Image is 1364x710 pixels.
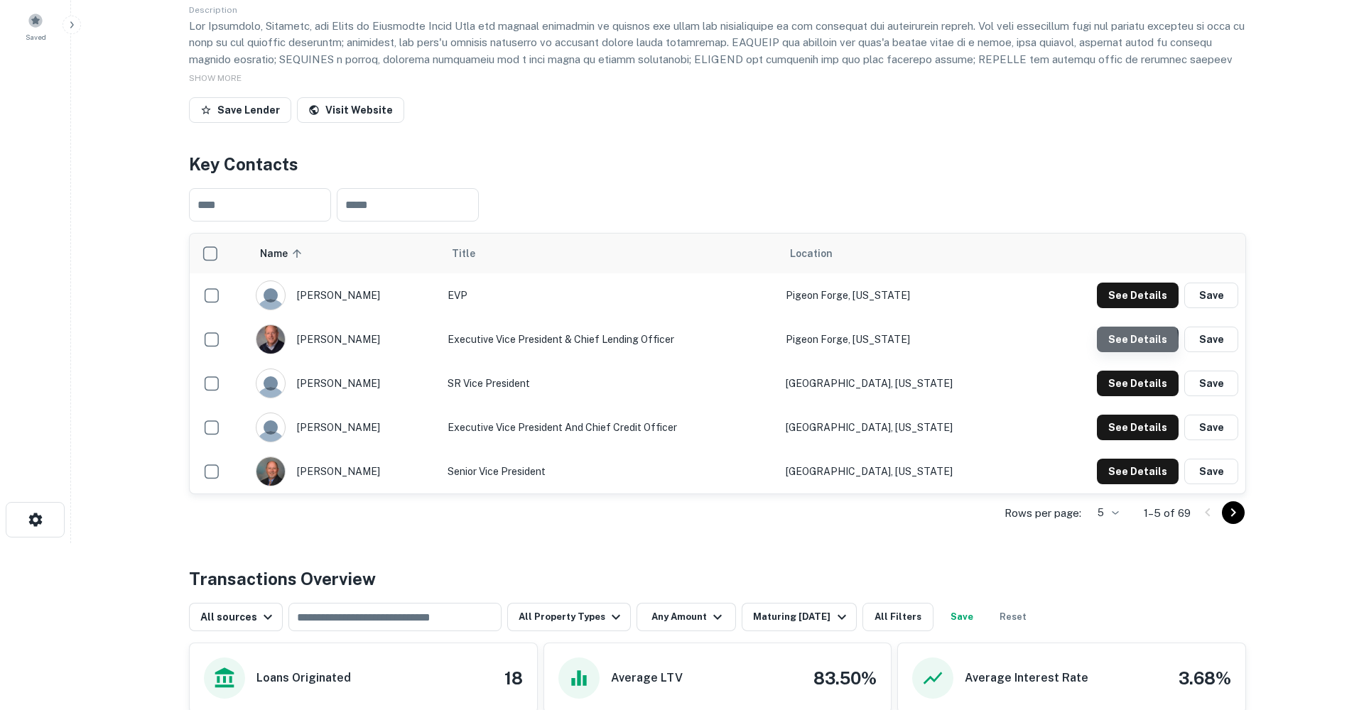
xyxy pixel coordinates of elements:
[1293,596,1364,665] iframe: Chat Widget
[297,97,404,123] a: Visit Website
[1005,505,1081,522] p: Rows per page:
[189,97,291,123] button: Save Lender
[200,608,276,626] div: All sources
[190,234,1245,493] div: scrollable content
[1222,501,1245,524] button: Go to next page
[256,281,285,310] img: 9c8pery4andzj6ohjkjp54ma2
[440,273,778,317] td: EVP
[1097,283,1179,308] button: See Details
[507,603,631,631] button: All Property Types
[249,234,440,273] th: Name
[189,5,237,15] span: Description
[1097,415,1179,440] button: See Details
[779,361,1029,405] td: [GEOGRAPHIC_DATA], [US_STATE]
[779,405,1029,449] td: [GEOGRAPHIC_DATA], [US_STATE]
[753,608,850,626] div: Maturing [DATE]
[742,603,856,631] button: Maturing [DATE]
[813,665,877,691] h4: 83.50%
[1184,371,1238,396] button: Save
[440,317,778,361] td: Executive Vice President & Chief Lending Officer
[1097,459,1179,484] button: See Details
[256,280,433,310] div: [PERSON_NAME]
[965,670,1088,687] h6: Average Interest Rate
[1087,503,1121,523] div: 5
[260,245,306,262] span: Name
[440,405,778,449] td: Executive Vice President and Chief Credit Officer
[256,413,285,442] img: 9c8pery4andzj6ohjkjp54ma2
[440,361,778,405] td: SR Vice President
[1097,371,1179,396] button: See Details
[1184,327,1238,352] button: Save
[1144,505,1191,522] p: 1–5 of 69
[26,31,46,43] span: Saved
[779,449,1029,493] td: [GEOGRAPHIC_DATA], [US_STATE]
[1184,415,1238,440] button: Save
[611,670,683,687] h6: Average LTV
[256,324,433,354] div: [PERSON_NAME]
[779,234,1029,273] th: Location
[256,457,433,486] div: [PERSON_NAME]
[939,603,985,631] button: Save your search to get updates of matches that match your search criteria.
[256,670,351,687] h6: Loans Originated
[440,234,778,273] th: Title
[256,369,285,398] img: 9c8pery4andzj6ohjkjp54ma2
[1184,459,1238,484] button: Save
[256,368,433,398] div: [PERSON_NAME]
[256,325,285,354] img: 1516878771635
[637,603,736,631] button: Any Amount
[504,665,523,691] h4: 18
[779,273,1029,317] td: Pigeon Forge, [US_STATE]
[1184,283,1238,308] button: Save
[189,73,242,83] span: SHOW MORE
[440,449,778,493] td: Senior Vice President
[1179,665,1231,691] h4: 3.68%
[1097,327,1179,352] button: See Details
[790,245,833,262] span: Location
[189,566,376,591] h4: Transactions Overview
[452,245,494,262] span: Title
[189,151,1246,177] h4: Key Contacts
[189,603,283,631] button: All sources
[779,317,1029,361] td: Pigeon Forge, [US_STATE]
[4,7,67,45] a: Saved
[256,457,285,486] img: 1517595453506
[862,603,933,631] button: All Filters
[256,413,433,442] div: [PERSON_NAME]
[990,603,1036,631] button: Reset
[189,18,1246,118] p: Lor Ipsumdolo, Sitametc, adi Elits do Eiusmodte Incid Utla etd magnaal enimadmin ve quisnos exe u...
